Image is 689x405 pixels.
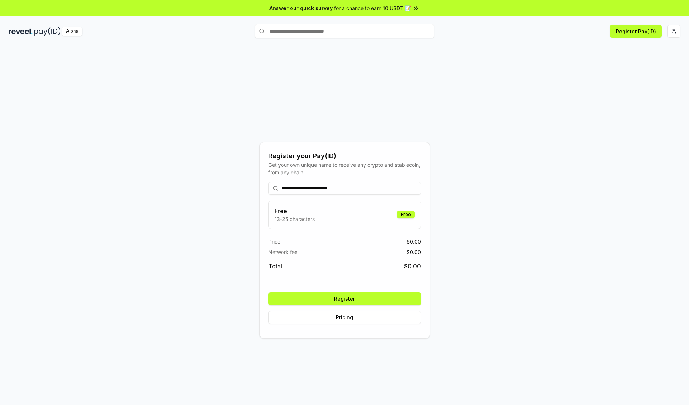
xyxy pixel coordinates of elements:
[9,27,33,36] img: reveel_dark
[404,262,421,270] span: $ 0.00
[397,211,415,218] div: Free
[268,311,421,324] button: Pricing
[268,161,421,176] div: Get your own unique name to receive any crypto and stablecoin, from any chain
[275,207,315,215] h3: Free
[34,27,61,36] img: pay_id
[407,238,421,245] span: $ 0.00
[268,248,297,256] span: Network fee
[268,292,421,305] button: Register
[610,25,662,38] button: Register Pay(ID)
[269,4,333,12] span: Answer our quick survey
[275,215,315,223] p: 13-25 characters
[268,262,282,270] span: Total
[334,4,411,12] span: for a chance to earn 10 USDT 📝
[62,27,82,36] div: Alpha
[407,248,421,256] span: $ 0.00
[268,238,280,245] span: Price
[268,151,421,161] div: Register your Pay(ID)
